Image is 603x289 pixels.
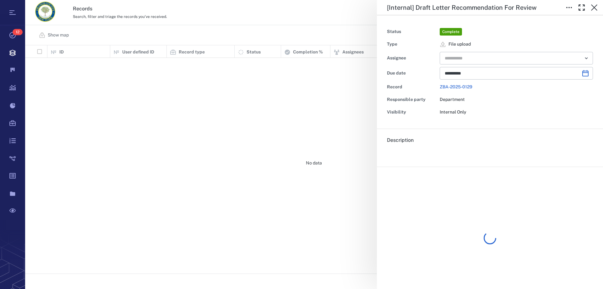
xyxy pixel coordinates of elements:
span: 12 [13,29,23,35]
a: ZBA-2025-0129 [440,84,472,89]
button: Toggle Fullscreen [575,1,588,14]
button: Toggle to Edit Boxes [563,1,575,14]
span: . [387,150,388,156]
div: Record [387,83,437,92]
button: Choose date, selected date is Oct 1, 2025 [579,67,592,80]
button: Close [588,1,600,14]
h6: Description [387,136,593,144]
div: Assignee [387,54,437,63]
span: Complete [441,29,461,35]
div: Due date [387,69,437,78]
span: Department [440,97,465,102]
h5: [Internal] Draft Letter Recommendation For Review [387,4,537,12]
span: File upload [448,41,471,47]
div: Visibility [387,108,437,117]
div: Responsible party [387,95,437,104]
div: Status [387,27,437,36]
div: Type [387,40,437,49]
button: Open [582,54,591,63]
span: Internal Only [440,109,466,114]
